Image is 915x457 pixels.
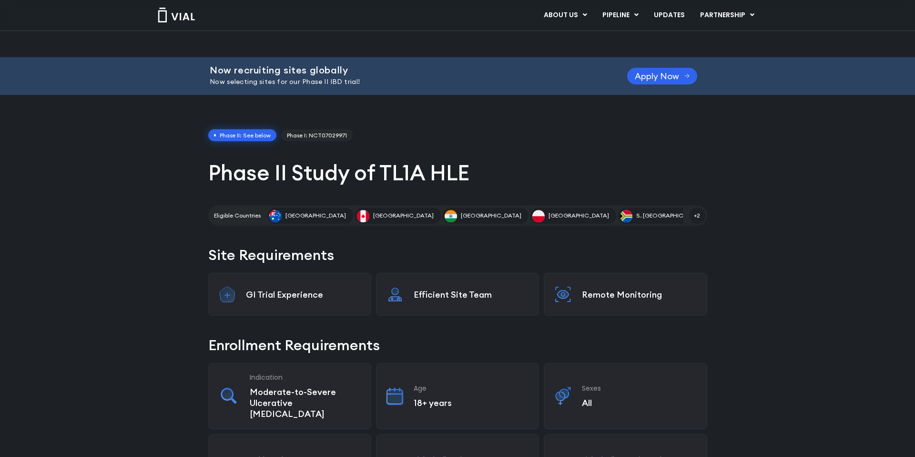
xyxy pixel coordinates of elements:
[210,77,603,87] p: Now selecting sites for our Phase II IBD trial!
[461,211,521,220] span: [GEOGRAPHIC_DATA]
[250,373,361,382] h3: Indication
[595,7,646,23] a: PIPELINEMenu Toggle
[689,208,705,224] span: +2
[281,129,353,142] a: Phase I: NCT07029971
[285,211,346,220] span: [GEOGRAPHIC_DATA]
[357,210,369,222] img: Canada
[269,210,282,222] img: Australia
[414,397,529,408] p: 18+ years
[692,7,762,23] a: PARTNERSHIPMenu Toggle
[208,245,707,265] h2: Site Requirements
[532,210,545,222] img: Poland
[636,211,703,220] span: S. [GEOGRAPHIC_DATA]
[373,211,434,220] span: [GEOGRAPHIC_DATA]
[208,159,707,187] h1: Phase II Study of TL1A HLE
[208,335,707,355] h2: Enrollment Requirements
[250,386,361,419] p: Moderate-to-Severe Ulcerative [MEDICAL_DATA]
[208,129,277,142] span: Phase II: See below
[582,397,697,408] p: All
[582,289,697,300] p: Remote Monitoring
[246,289,361,300] p: GI Trial Experience
[582,384,697,393] h3: Sexes
[620,210,632,222] img: S. Africa
[646,7,692,23] a: UPDATES
[445,210,457,222] img: India
[157,8,195,22] img: Vial Logo
[549,211,609,220] span: [GEOGRAPHIC_DATA]
[635,73,679,80] span: Apply Now
[536,7,594,23] a: ABOUT USMenu Toggle
[414,384,529,393] h3: Age
[414,289,529,300] p: Efficient Site Team
[627,68,697,84] a: Apply Now
[210,65,603,75] h2: Now recruiting sites globally
[214,211,261,220] h2: Eligible Countries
